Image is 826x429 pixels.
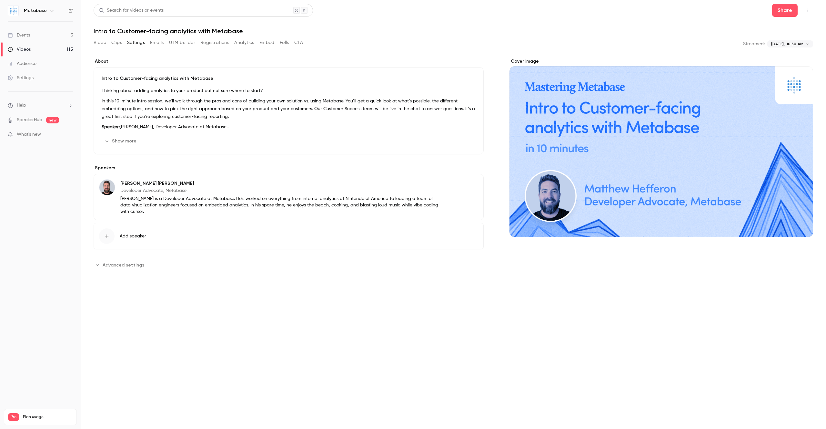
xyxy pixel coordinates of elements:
li: help-dropdown-opener [8,102,73,109]
a: SpeakerHub [17,117,42,123]
img: Matthew Hefferon [99,180,115,195]
p: Thinking about adding analytics to your product but not sure where to start? [102,87,476,95]
button: Advanced settings [94,260,148,270]
p: [PERSON_NAME] [PERSON_NAME] [120,180,442,187]
h6: Metabase [24,7,47,14]
p: Streamed: [743,41,765,47]
button: Add speaker [94,223,484,249]
button: Polls [280,37,289,48]
span: [DATE], [771,41,785,47]
button: Emails [150,37,164,48]
span: Add speaker [120,233,146,239]
button: Video [94,37,106,48]
iframe: Noticeable Trigger [65,132,73,138]
div: Search for videos or events [99,7,164,14]
div: Matthew Hefferon[PERSON_NAME] [PERSON_NAME]Developer Advocate, Metabase[PERSON_NAME] is a Develop... [94,174,484,220]
span: new [46,117,59,123]
button: Top Bar Actions [803,5,813,16]
span: What's new [17,131,41,138]
p: [PERSON_NAME] is a Developer Advocate at Metabase. He’s worked on everything from internal analyt... [120,195,442,215]
button: Registrations [200,37,229,48]
section: Advanced settings [94,260,484,270]
button: Embed [259,37,275,48]
p: Intro to Customer-facing analytics with Metabase [102,75,476,82]
div: Videos [8,46,31,53]
button: Clips [111,37,122,48]
label: Speakers [94,165,484,171]
button: Settings [127,37,145,48]
p: [PERSON_NAME], Developer Advocate at Metabase [102,123,476,131]
div: Settings [8,75,34,81]
span: Advanced settings [103,262,144,268]
button: Show more [102,136,140,146]
img: Metabase [8,5,18,16]
span: Plan usage [23,414,73,420]
span: Help [17,102,26,109]
label: Cover image [509,58,813,65]
div: Audience [8,60,36,67]
section: Cover image [509,58,813,237]
span: Pro [8,413,19,421]
p: In this 10-minute intro session, we’ll walk through the pros and cons of building your own soluti... [102,97,476,120]
span: 10:30 AM [787,41,803,47]
label: About [94,58,484,65]
h1: Intro to Customer-facing analytics with Metabase [94,27,813,35]
strong: Speaker: [102,125,120,129]
button: CTA [294,37,303,48]
p: Developer Advocate, Metabase [120,187,442,194]
button: Share [772,4,798,17]
div: Events [8,32,30,38]
button: Analytics [234,37,254,48]
button: UTM builder [169,37,195,48]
